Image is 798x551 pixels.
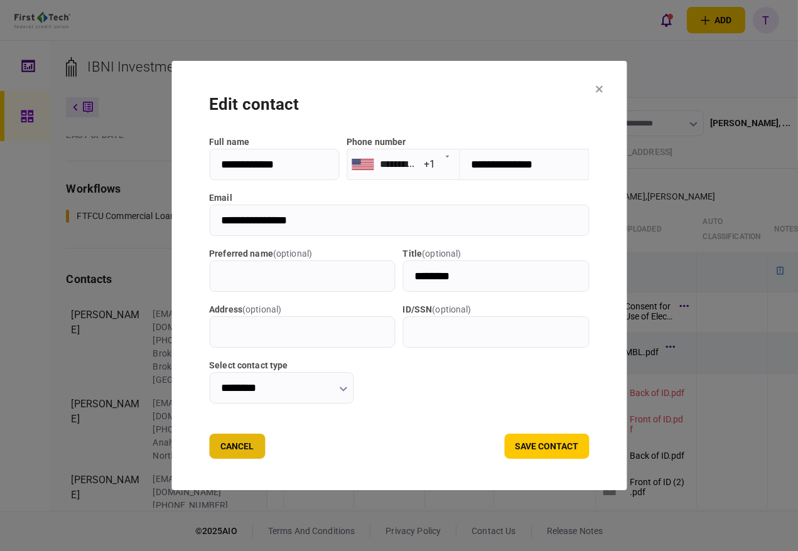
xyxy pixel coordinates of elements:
[403,247,590,260] label: title
[403,316,590,348] input: ID/SSN
[432,304,471,314] span: ( optional )
[352,159,374,170] img: us
[242,304,281,314] span: ( optional )
[209,303,396,316] label: address
[209,191,589,205] label: email
[209,205,589,236] input: email
[504,434,589,459] button: save contact
[209,316,396,348] input: address
[209,92,589,117] div: edit contact
[209,149,339,180] input: full name
[403,303,590,316] label: ID/SSN
[424,157,435,171] div: +1
[347,137,406,147] label: Phone number
[209,359,353,372] label: Select contact type
[209,260,396,292] input: Preferred name
[209,136,339,149] label: full name
[209,434,265,459] button: Cancel
[422,249,461,259] span: ( optional )
[209,247,396,260] label: Preferred name
[438,147,456,164] button: Open
[403,260,590,292] input: title
[209,372,353,404] input: Select contact type
[273,249,312,259] span: ( optional )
